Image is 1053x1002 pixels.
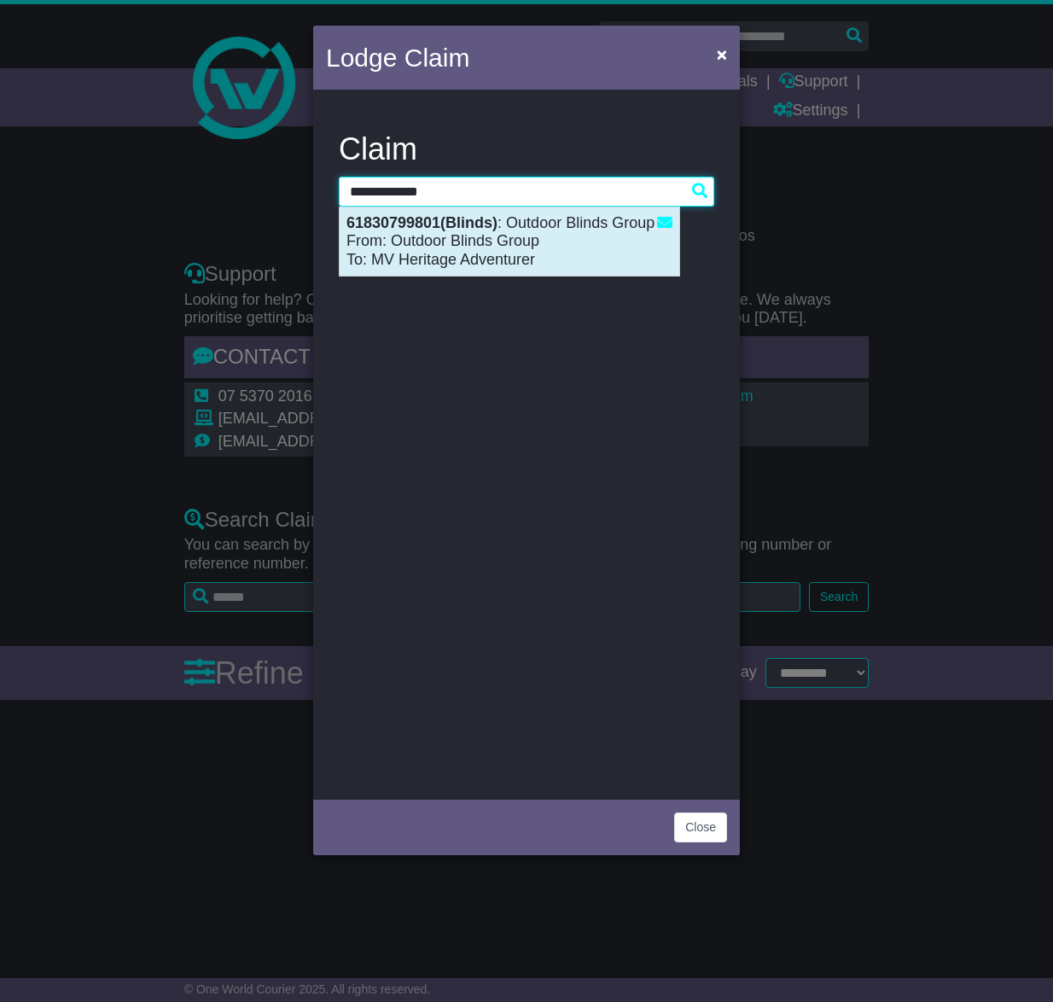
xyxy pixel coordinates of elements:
h4: Lodge Claim [326,38,469,77]
span: × [717,44,727,64]
h3: Claim [339,132,714,166]
button: Close [708,37,736,72]
button: Close [674,813,727,842]
strong: 61830799801(Blinds) [346,214,497,231]
div: : Outdoor Blinds Group From: Outdoor Blinds Group To: MV Heritage Adventurer [340,207,679,277]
